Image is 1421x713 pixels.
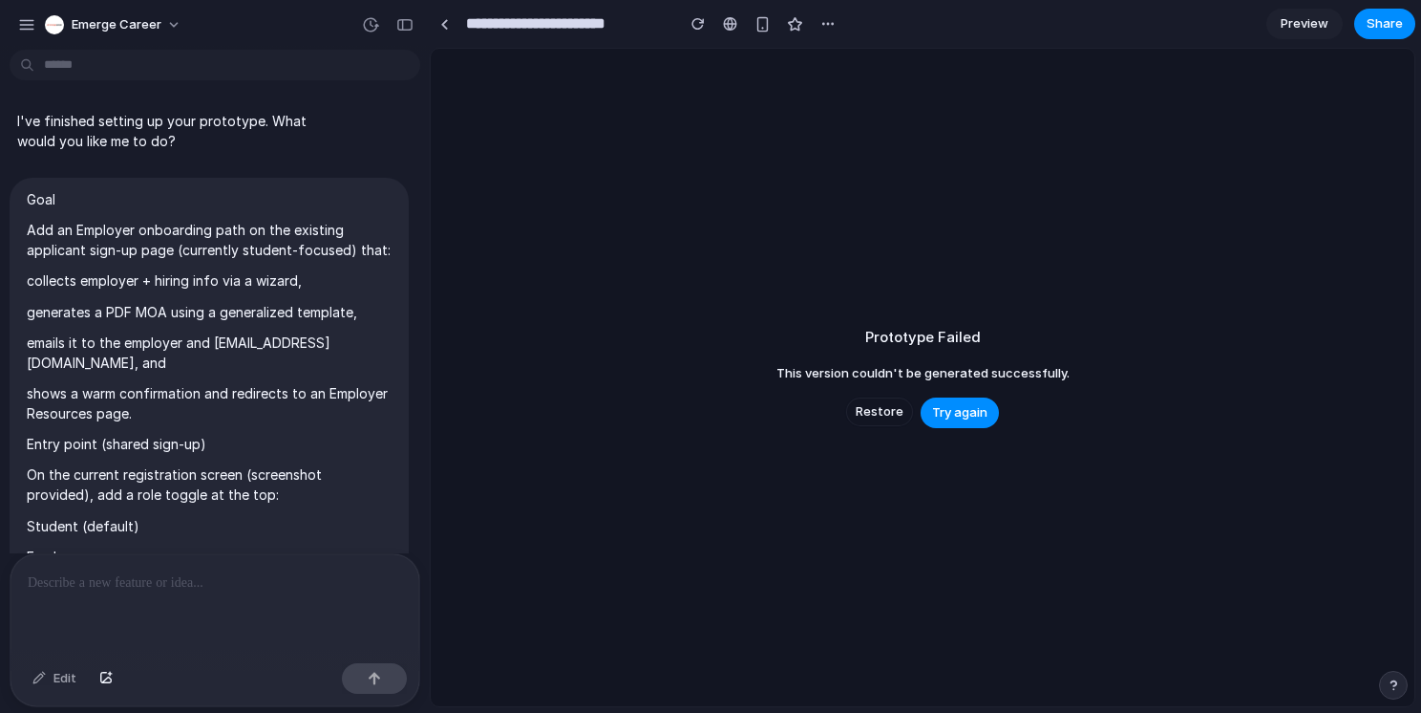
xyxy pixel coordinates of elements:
span: Share [1367,14,1403,33]
span: Preview [1281,14,1328,33]
h2: Prototype Failed [865,327,981,349]
span: Emerge Career [72,15,161,34]
p: shows a warm confirmation and redirects to an Employer Resources page. [27,383,392,423]
p: I've finished setting up your prototype. What would you like me to do? [17,111,336,151]
a: Preview [1266,9,1343,39]
button: Restore [846,398,913,426]
p: Goal [27,189,392,209]
button: Emerge Career [37,10,191,40]
span: This version couldn't be generated successfully. [776,364,1070,383]
button: Try again [921,398,999,428]
button: Share [1354,9,1415,39]
p: Employer [27,547,392,567]
span: Try again [932,403,987,422]
p: Add an Employer onboarding path on the existing applicant sign-up page (currently student-focused... [27,220,392,260]
span: Restore [856,402,903,421]
p: generates a PDF MOA using a generalized template, [27,302,392,322]
p: collects employer + hiring info via a wizard, [27,270,392,291]
p: emails it to the employer and [EMAIL_ADDRESS][DOMAIN_NAME], and [27,333,392,373]
p: Entry point (shared sign-up) [27,434,392,454]
p: Student (default) [27,516,392,536]
p: On the current registration screen (screenshot provided), add a role toggle at the top: [27,465,392,505]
